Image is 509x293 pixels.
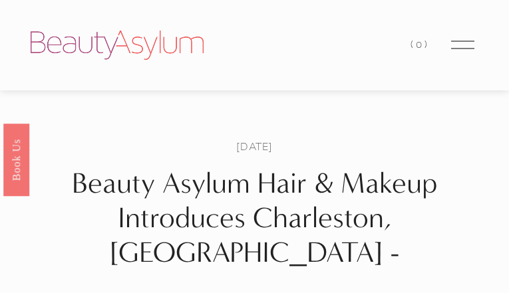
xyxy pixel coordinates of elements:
[416,39,424,50] span: 0
[411,36,429,54] a: 0 items in cart
[411,39,416,50] span: (
[31,31,204,60] img: Beauty Asylum | Bridal Hair &amp; Makeup Charlotte &amp; Atlanta
[236,139,273,153] span: [DATE]
[424,39,430,50] span: )
[31,166,478,270] h1: Beauty Asylum Hair & Makeup Introduces Charleston, [GEOGRAPHIC_DATA] -
[3,123,29,195] a: Book Us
